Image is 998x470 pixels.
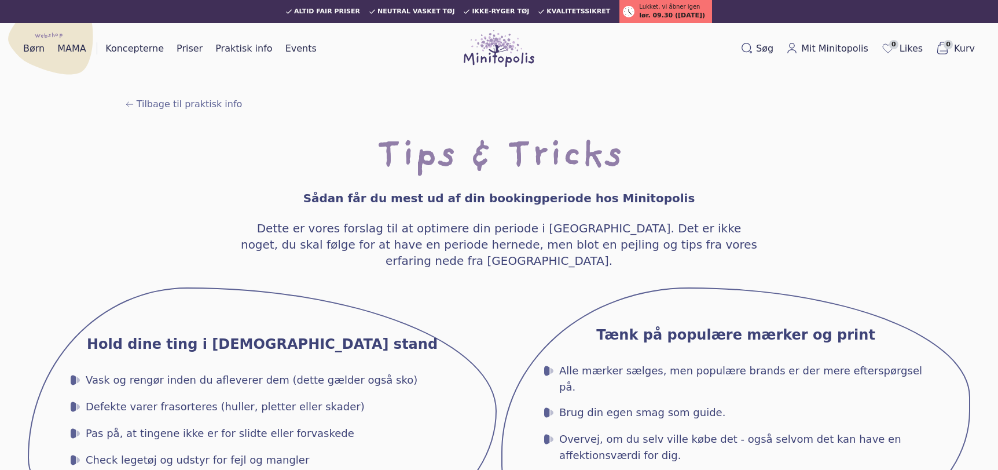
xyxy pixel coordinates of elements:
[639,11,705,21] span: lør. 09.30 ([DATE])
[303,190,695,206] h4: Sådan får du mest ud af din bookingperiode hos Minitopolis
[559,363,932,395] span: Alle mærker sælges, men populære brands er der mere efterspørgsel på.
[137,97,243,111] span: Tilbage til praktisk info
[87,335,438,354] h3: Hold dine ting i [DEMOGRAPHIC_DATA] stand
[172,39,207,58] a: Priser
[53,39,91,58] a: MAMA
[377,8,455,15] span: Neutral vasket tøj
[125,97,243,111] a: Tilbage til praktisk info
[781,39,873,58] a: Mit Minitopolis
[900,42,923,56] span: Likes
[101,39,168,58] a: Koncepterne
[801,42,868,56] span: Mit Minitopolis
[931,39,979,59] button: 0Kurv
[376,139,623,176] h1: Tips & Tricks
[756,42,773,56] span: Søg
[86,372,417,389] span: Vask og rengør inden du afleverer dem (dette gælder også sko)
[596,326,875,344] h3: Tænk på populære mærker og print
[639,2,700,11] span: Lukket, vi åbner igen
[944,40,953,49] span: 0
[472,8,529,15] span: Ikke-ryger tøj
[294,8,360,15] span: Altid fair priser
[211,39,277,58] a: Praktisk info
[736,39,778,58] button: Søg
[281,39,321,58] a: Events
[86,452,309,469] span: Check legetøj og udstyr for fejl og mangler
[86,399,365,416] span: Defekte varer frasorteres (huller, pletter eller skader)
[240,220,758,269] h4: Dette er vores forslag til at optimere din periode i [GEOGRAPHIC_DATA]. Det er ikke noget, du ska...
[19,39,49,58] a: Børn
[464,30,534,67] img: Minitopolis logo
[889,40,898,49] span: 0
[876,39,927,59] a: 0Likes
[559,405,725,422] span: Brug din egen smag som guide.
[86,425,354,443] span: Pas på, at tingene ikke er for slidte eller forvaskede
[559,431,932,464] span: Overvej, om du selv ville købe det - også selvom det kan have en affektionsværdi for dig.
[954,42,975,56] span: Kurv
[546,8,610,15] span: Kvalitetssikret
